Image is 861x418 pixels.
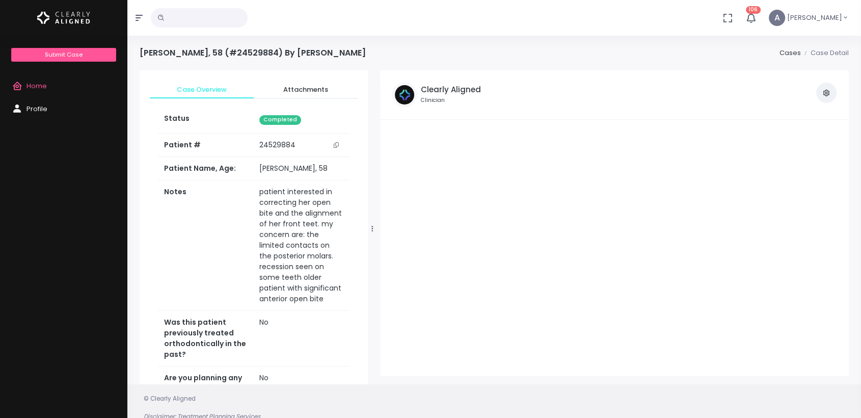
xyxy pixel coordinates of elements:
[26,104,47,114] span: Profile
[11,48,116,62] a: Submit Case
[158,85,246,95] span: Case Overview
[158,107,253,133] th: Status
[259,115,301,125] span: Completed
[253,157,349,180] td: [PERSON_NAME], 58
[800,48,849,58] li: Case Detail
[262,85,349,95] span: Attachments
[787,13,842,23] span: [PERSON_NAME]
[769,10,785,26] span: A
[421,96,481,104] small: Clinician
[158,311,253,367] th: Was this patient previously treated orthodontically in the past?
[45,50,83,59] span: Submit Case
[140,70,368,387] div: scrollable content
[253,134,349,157] td: 24529884
[253,311,349,367] td: No
[158,180,253,311] th: Notes
[37,7,90,29] img: Logo Horizontal
[253,180,349,311] td: patient interested in correcting her open bite and the alignment of her front teet. my concern ar...
[158,133,253,157] th: Patient #
[26,81,47,91] span: Home
[779,48,800,58] a: Cases
[746,6,761,14] span: 106
[140,48,366,58] h4: [PERSON_NAME], 58 (#24529884) By [PERSON_NAME]
[421,85,481,94] h5: Clearly Aligned
[388,128,841,365] div: scrollable content
[158,157,253,180] th: Patient Name, Age:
